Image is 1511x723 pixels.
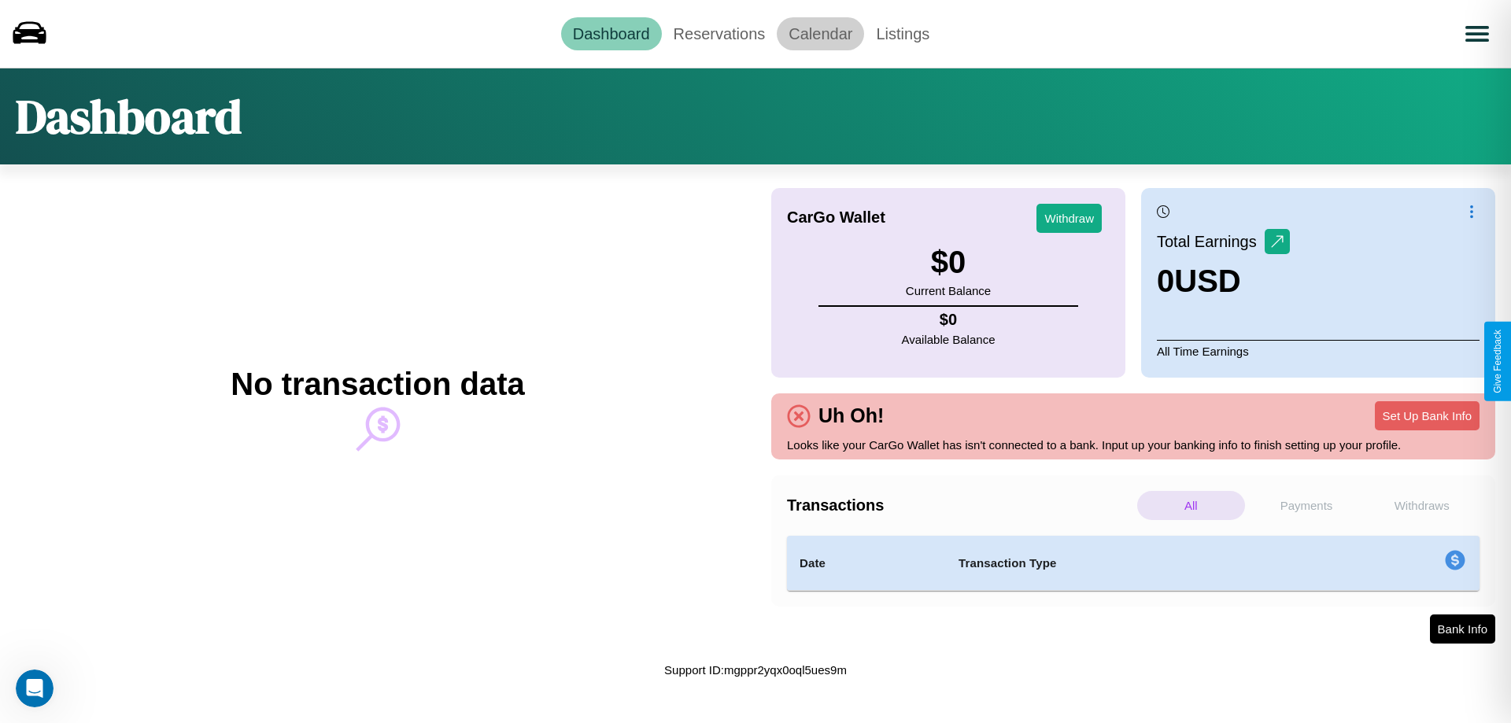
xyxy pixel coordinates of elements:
p: Payments [1253,491,1361,520]
button: Withdraw [1036,204,1102,233]
table: simple table [787,536,1480,591]
button: Bank Info [1430,614,1495,644]
h4: $ 0 [902,311,996,329]
h2: No transaction data [231,367,524,402]
div: Give Feedback [1492,330,1503,393]
p: All Time Earnings [1157,340,1480,362]
button: Open menu [1455,12,1499,56]
p: Total Earnings [1157,227,1265,256]
iframe: Intercom live chat [16,670,54,707]
p: Withdraws [1368,491,1476,520]
h1: Dashboard [16,84,242,149]
p: Available Balance [902,329,996,350]
a: Listings [864,17,941,50]
h3: 0 USD [1157,264,1290,299]
p: Support ID: mgppr2yqx0oql5ues9m [664,659,847,681]
a: Reservations [662,17,778,50]
h4: Uh Oh! [811,404,892,427]
button: Set Up Bank Info [1375,401,1480,430]
p: All [1137,491,1245,520]
h4: CarGo Wallet [787,208,885,227]
h4: Transactions [787,496,1133,515]
h4: Transaction Type [959,554,1316,573]
h4: Date [800,554,933,573]
h3: $ 0 [906,245,991,280]
p: Current Balance [906,280,991,301]
a: Dashboard [561,17,662,50]
p: Looks like your CarGo Wallet has isn't connected to a bank. Input up your banking info to finish ... [787,434,1480,456]
a: Calendar [777,17,864,50]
